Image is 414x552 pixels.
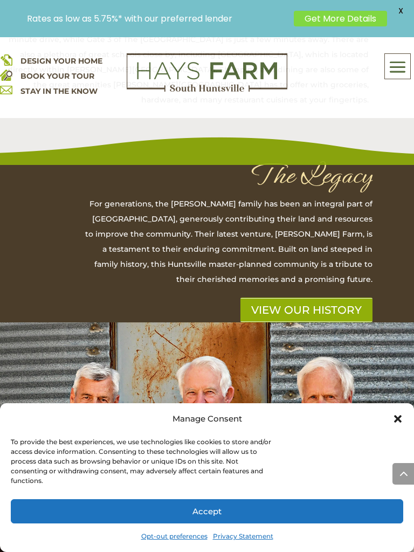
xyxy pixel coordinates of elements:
div: Manage Consent [172,411,242,426]
a: Get More Details [294,11,387,26]
a: BOOK YOUR TOUR [20,71,94,81]
a: STAY IN THE KNOW [20,86,98,96]
div: Close dialog [392,413,403,424]
a: Opt-out preferences [141,529,208,544]
a: hays farm homes huntsville development [127,85,287,94]
p: For generations, the [PERSON_NAME] family has been an integral part of [GEOGRAPHIC_DATA], generou... [83,196,373,287]
img: Logo [127,53,287,92]
button: Accept [11,499,403,523]
a: Privacy Statement [213,529,273,544]
a: DESIGN YOUR HOME [20,56,102,66]
a: VIEW OUR HISTORY [240,298,372,322]
h1: The Legacy [83,159,373,196]
div: To provide the best experiences, we use technologies like cookies to store and/or access device i... [11,437,272,486]
p: Rates as low as 5.75%* with our preferred lender [27,13,288,24]
span: X [392,3,409,19]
